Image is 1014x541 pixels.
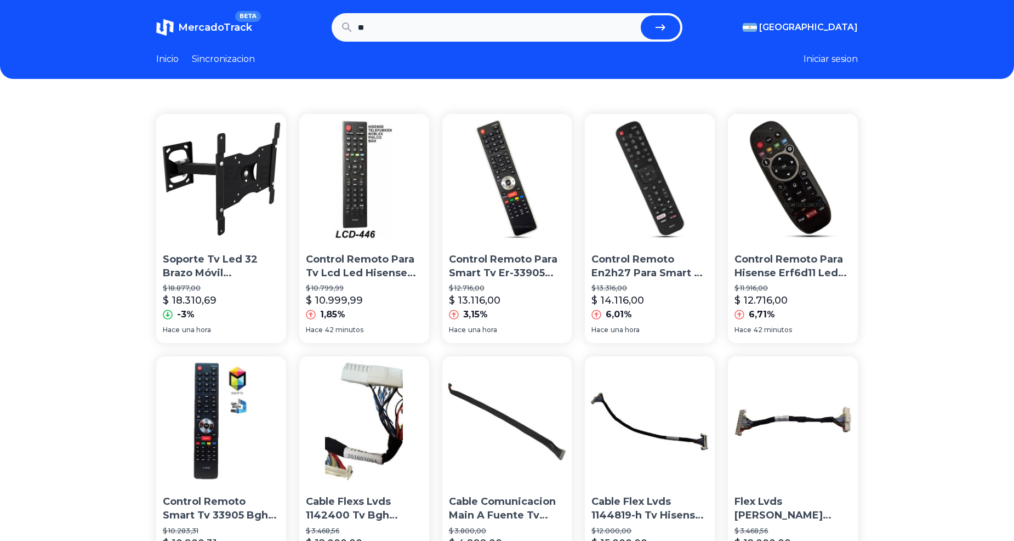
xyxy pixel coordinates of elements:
a: Control Remoto Para Tv Lcd Led Hisense Noblex Bgh TelefunkenControl Remoto Para Tv Lcd Led Hisens... [299,114,429,343]
button: Iniciar sesion [804,53,858,66]
span: una hora [182,326,211,334]
a: Control Remoto Para Smart Tv Er-33905 Bgh Hisense Sansei JvcControl Remoto Para Smart Tv Er-33905... [442,114,572,343]
p: 1,85% [320,308,345,321]
span: Hace [591,326,608,334]
p: $ 10.999,99 [306,293,363,308]
p: Control Remoto Para Tv Lcd Led Hisense Noblex Bgh Telefunken [306,253,423,280]
a: Soporte Tv Led 32 Brazo Móvil 10 18 20 22 24 Lcd Smart Noblex Philips Sony Samsung LG Hisense Rca... [156,114,286,343]
a: Inicio [156,53,179,66]
button: [GEOGRAPHIC_DATA] [743,21,858,34]
span: MercadoTrack [178,21,252,33]
a: Control Remoto En2h27 Para Smart Tv Hisense Pionner TonomacControl Remoto En2h27 Para Smart Tv Hi... [585,114,715,343]
p: Control Remoto Para Hisense Erf6d11 Led Smart Tv Hle4015rtai [734,253,851,280]
p: $ 3.468,56 [306,527,423,536]
p: Flex Lvds [PERSON_NAME] 1157649 20161104b Tv Hisense 32 Hle3216d [734,495,851,522]
p: $ 3.800,00 [449,527,566,536]
p: Cable Flexs Lvds 1142400 Tv Bgh Ble3215d Hisense Hle3215d [306,495,423,522]
p: $ 12.716,00 [449,284,566,293]
p: 3,15% [463,308,488,321]
img: MercadoTrack [156,19,174,36]
img: Control Remoto Para Hisense Erf6d11 Led Smart Tv Hle4015rtai [728,114,858,244]
span: 42 minutos [325,326,363,334]
img: Control Remoto Para Smart Tv Er-33905 Bgh Hisense Sansei Jvc [442,114,572,244]
img: Cable Comunicacion Main A Fuente Tv Hisense Hle4916rtf New [442,356,572,486]
p: Control Remoto En2h27 Para Smart Tv Hisense Pionner Tonomac [591,253,708,280]
p: $ 12.000,00 [591,527,708,536]
img: Argentina [743,23,757,32]
a: MercadoTrackBETA [156,19,252,36]
p: $ 10.799,99 [306,284,423,293]
img: Control Remoto Smart Tv 33905 Bgh Jvc Noblex Sanyo Hisense [156,356,286,486]
img: Cable Flex Lvds 1144819-h Tv Hisense Hle4916rtf Nuevo [585,356,715,486]
span: [GEOGRAPHIC_DATA] [759,21,858,34]
img: Cable Flexs Lvds 1142400 Tv Bgh Ble3215d Hisense Hle3215d [299,356,429,486]
p: Cable Flex Lvds 1144819-h Tv Hisense Hle4916rtf Nuevo [591,495,708,522]
p: Control Remoto Smart Tv 33905 Bgh Jvc Noblex Sanyo Hisense [163,495,280,522]
p: Cable Comunicacion Main A Fuente Tv Hisense Hle4916rtf New [449,495,566,522]
p: 6,71% [749,308,775,321]
span: Hace [306,326,323,334]
span: 42 minutos [754,326,792,334]
p: $ 10.283,31 [163,527,280,536]
span: una hora [611,326,640,334]
p: $ 18.310,69 [163,293,217,308]
p: -3% [177,308,195,321]
p: Control Remoto Para Smart Tv Er-33905 Bgh Hisense Sansei Jvc [449,253,566,280]
p: $ 12.716,00 [734,293,788,308]
span: Hace [734,326,751,334]
img: Control Remoto Para Tv Lcd Led Hisense Noblex Bgh Telefunken [299,114,429,244]
p: $ 11.916,00 [734,284,851,293]
p: $ 14.116,00 [591,293,644,308]
p: $ 18.877,00 [163,284,280,293]
a: Control Remoto Para Hisense Erf6d11 Led Smart Tv Hle4015rtaiControl Remoto Para Hisense Erf6d11 L... [728,114,858,343]
img: Soporte Tv Led 32 Brazo Móvil 10 18 20 22 24 Lcd Smart Noblex Philips Sony Samsung LG Hisense Rca... [156,114,286,244]
span: Hace [163,326,180,334]
p: $ 13.116,00 [449,293,500,308]
p: $ 13.316,00 [591,284,708,293]
img: Control Remoto En2h27 Para Smart Tv Hisense Pionner Tonomac [585,114,715,244]
img: Flex Lvds Hua Hong 1157649 20161104b Tv Hisense 32 Hle3216d [728,356,858,486]
p: Soporte Tv Led 32 Brazo Móvil [PHONE_NUMBER] Lcd Smart Noblex Philips Sony Samsung LG Hisense Rca... [163,253,280,280]
span: BETA [235,11,261,22]
p: $ 3.468,56 [734,527,851,536]
span: Hace [449,326,466,334]
span: una hora [468,326,497,334]
p: 6,01% [606,308,632,321]
a: Sincronizacion [192,53,255,66]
